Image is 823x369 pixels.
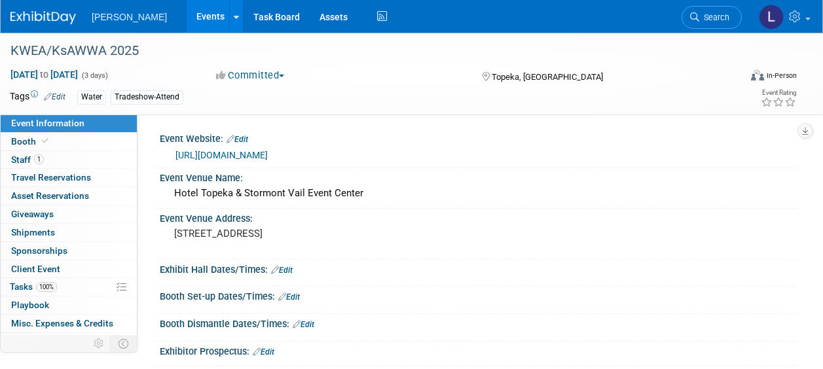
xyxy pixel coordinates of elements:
[766,71,797,80] div: In-Person
[42,137,48,145] i: Booth reservation complete
[492,72,603,82] span: Topeka, [GEOGRAPHIC_DATA]
[699,12,729,22] span: Search
[11,172,91,183] span: Travel Reservations
[1,315,137,332] a: Misc. Expenses & Credits
[160,342,797,359] div: Exhibitor Prospectus:
[759,5,784,29] img: Lindsey Wolanczyk
[293,320,314,329] a: Edit
[1,187,137,205] a: Asset Reservations
[77,90,106,104] div: Water
[44,92,65,101] a: Edit
[160,287,797,304] div: Booth Set-up Dates/Times:
[10,90,65,105] td: Tags
[160,129,797,146] div: Event Website:
[38,69,50,80] span: to
[11,209,54,219] span: Giveaways
[1,296,137,314] a: Playbook
[11,190,89,201] span: Asset Reservations
[160,168,797,184] div: Event Venue Name:
[6,39,729,63] div: KWEA/KsAWWA 2025
[111,90,183,104] div: Tradeshow-Attend
[682,68,797,88] div: Event Format
[160,260,797,277] div: Exhibit Hall Dates/Times:
[1,151,137,169] a: Staff1
[88,335,111,352] td: Personalize Event Tab Strip
[11,154,44,165] span: Staff
[81,71,108,80] span: (3 days)
[34,154,44,164] span: 1
[10,281,57,292] span: Tasks
[1,260,137,278] a: Client Event
[160,209,797,225] div: Event Venue Address:
[1,133,137,150] a: Booth
[92,12,167,22] span: [PERSON_NAME]
[10,11,76,24] img: ExhibitDay
[170,183,787,203] div: Hotel Topeka & Stormont Vail Event Center
[174,228,411,239] pre: [STREET_ADDRESS]
[682,6,742,29] a: Search
[175,150,268,160] a: [URL][DOMAIN_NAME]
[1,169,137,186] a: Travel Reservations
[278,292,300,302] a: Edit
[11,264,60,274] span: Client Event
[160,314,797,331] div: Booth Dismantle Dates/Times:
[11,136,51,147] span: Booth
[1,205,137,223] a: Giveaways
[1,278,137,296] a: Tasks100%
[761,90,796,96] div: Event Rating
[1,224,137,241] a: Shipments
[271,266,293,275] a: Edit
[227,135,248,144] a: Edit
[11,245,67,256] span: Sponsorships
[11,318,113,328] span: Misc. Expenses & Credits
[10,69,79,80] span: [DATE] [DATE]
[11,227,55,237] span: Shipments
[11,118,84,128] span: Event Information
[36,282,57,292] span: 100%
[211,69,289,82] button: Committed
[751,70,764,80] img: Format-Inperson.png
[1,114,137,132] a: Event Information
[111,335,137,352] td: Toggle Event Tabs
[1,242,137,260] a: Sponsorships
[253,347,274,357] a: Edit
[11,300,49,310] span: Playbook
